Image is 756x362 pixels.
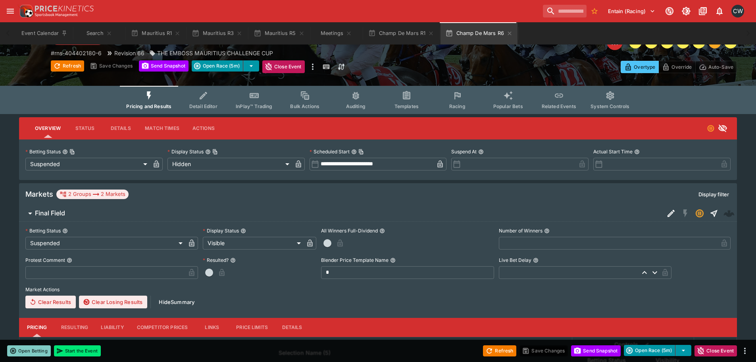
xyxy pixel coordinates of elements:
[192,60,243,72] button: Open Race (5m)
[62,149,68,155] button: Betting StatusCopy To Clipboard
[533,257,539,263] button: Live Bet Delay
[694,345,737,356] button: Close Event
[186,119,221,138] button: Actions
[35,6,94,12] img: PriceKinetics
[25,237,185,250] div: Suspended
[290,103,319,109] span: Bulk Actions
[310,148,350,155] p: Scheduled Start
[192,60,259,72] div: split button
[662,4,677,18] button: Connected to PK
[394,103,419,109] span: Templates
[25,190,53,199] h5: Markets
[67,257,72,263] button: Protest Comment
[35,13,78,17] img: Sportsbook Management
[729,2,746,20] button: Clint Wallis
[131,318,194,337] button: Competitor Prices
[79,296,147,308] button: Clear Losing Results
[51,49,102,57] p: Copy To Clipboard
[311,22,362,45] button: Meetings
[25,227,61,234] p: Betting Status
[25,284,731,296] label: Market Actions
[478,149,484,155] button: Suspend At
[126,22,185,45] button: Mauritius R1
[634,149,640,155] button: Actual Start Time
[603,5,660,17] button: Select Tenant
[262,60,305,73] button: Close Event
[695,61,737,73] button: Auto-Save
[25,148,61,155] p: Betting Status
[203,257,229,263] p: Resulted?
[588,5,601,17] button: No Bookmarks
[54,345,101,356] button: Start the Event
[441,22,517,45] button: Champ De Mars R6
[572,337,694,352] th: Controls
[236,103,272,109] span: InPlay™ Trading
[120,86,636,114] div: Event type filters
[157,49,273,57] p: THE EMBOSS MAURITIUS CHALLENGE CUP
[544,228,550,234] button: Number of Winners
[167,148,204,155] p: Display Status
[243,60,259,72] button: select merge strategy
[675,345,691,356] button: select merge strategy
[154,296,199,308] button: HideSummary
[167,158,292,170] div: Hidden
[694,188,734,201] button: Display filter
[274,318,310,337] button: Details
[69,149,75,155] button: Copy To Clipboard
[212,149,218,155] button: Copy To Clipboard
[379,228,385,234] button: All Winners Full-Dividend
[17,22,72,45] button: Event Calendar
[634,63,655,71] p: Overtype
[94,318,130,337] button: Liability
[308,60,317,73] button: more
[624,345,675,356] button: Open Race (5m)
[7,345,51,356] button: Open Betting
[695,209,704,218] svg: Suspended
[194,318,230,337] button: Links
[358,149,364,155] button: Copy To Clipboard
[390,257,396,263] button: Blender Price Template Name
[451,148,477,155] p: Suspend At
[731,5,744,17] div: Clint Wallis
[114,49,144,57] p: Revision 66
[664,206,678,221] button: Edit Detail
[19,318,55,337] button: Pricing
[543,5,587,17] input: search
[51,60,84,72] button: Refresh
[351,149,357,155] button: Scheduled StartCopy To Clipboard
[3,4,17,18] button: open drawer
[249,22,309,45] button: Mauritius R5
[103,119,139,138] button: Details
[696,4,710,18] button: Documentation
[139,119,186,138] button: Match Times
[29,119,67,138] button: Overview
[25,296,76,308] button: Clear Results
[708,63,733,71] p: Auto-Save
[707,206,721,221] button: Straight
[149,49,273,57] div: THE EMBOSS MAURITIUS CHALLENGE CUP
[678,206,693,221] button: SGM Disabled
[321,257,389,263] p: Blender Price Template Name
[321,227,378,234] p: All Winners Full-Dividend
[139,60,189,72] button: Send Snapshot
[679,4,693,18] button: Toggle light/dark mode
[25,257,65,263] p: Protest Comment
[693,206,707,221] button: Suspended
[126,103,171,109] span: Pricing and Results
[25,158,150,170] div: Suspended
[364,22,439,45] button: Champ De Mars R1
[55,318,94,337] button: Resulting
[19,205,664,221] button: Final Field
[571,345,621,356] button: Send Snapshot
[493,103,523,109] span: Popular Bets
[671,63,692,71] p: Override
[707,124,715,132] svg: Suspended
[658,61,695,73] button: Override
[203,227,239,234] p: Display Status
[499,257,531,263] p: Live Bet Delay
[189,103,217,109] span: Detail Editor
[230,318,274,337] button: Price Limits
[230,257,236,263] button: Resulted?
[449,103,466,109] span: Racing
[718,124,727,133] svg: Hidden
